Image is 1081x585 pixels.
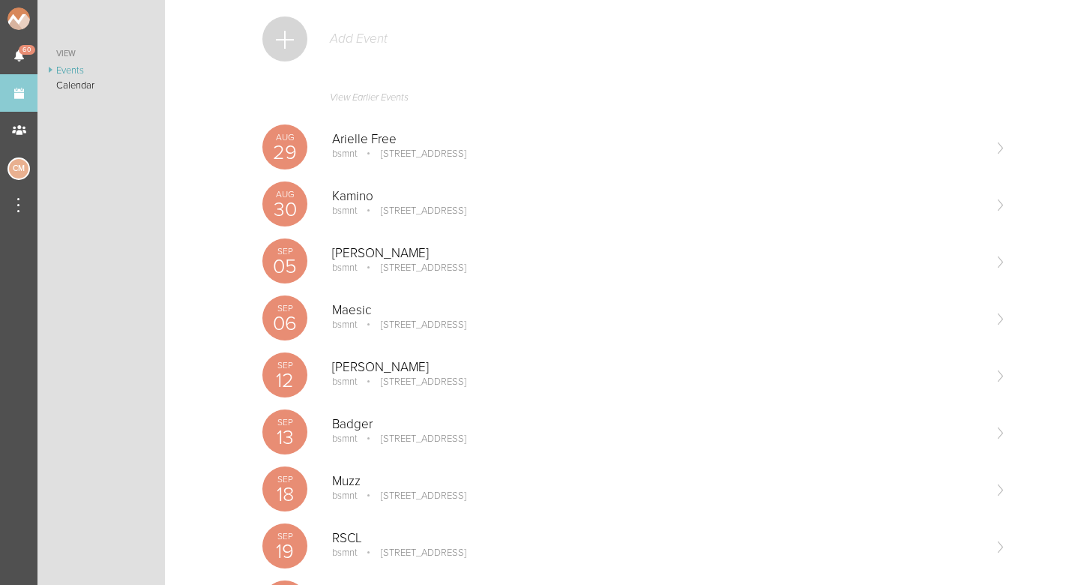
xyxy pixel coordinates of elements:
[262,142,307,163] p: 29
[7,157,30,180] div: Charlie McGinley
[360,148,466,160] p: [STREET_ADDRESS]
[332,531,982,546] p: RSCL
[262,84,1006,118] a: View Earlier Events
[328,31,388,46] p: Add Event
[332,189,982,204] p: Kamino
[332,490,358,502] p: bsmnt
[262,361,307,370] p: Sep
[360,433,466,445] p: [STREET_ADDRESS]
[332,376,358,388] p: bsmnt
[332,205,358,217] p: bsmnt
[332,474,982,489] p: Muzz
[360,490,466,502] p: [STREET_ADDRESS]
[332,319,358,331] p: bsmnt
[360,262,466,274] p: [STREET_ADDRESS]
[7,7,92,30] img: NOMAD
[332,360,982,375] p: [PERSON_NAME]
[360,547,466,559] p: [STREET_ADDRESS]
[262,427,307,448] p: 13
[262,313,307,334] p: 06
[37,45,165,63] a: View
[332,547,358,559] p: bsmnt
[262,247,307,256] p: Sep
[360,205,466,217] p: [STREET_ADDRESS]
[262,256,307,277] p: 05
[262,190,307,199] p: Aug
[332,132,982,147] p: Arielle Free
[332,148,358,160] p: bsmnt
[262,532,307,541] p: Sep
[19,45,35,55] span: 60
[360,319,466,331] p: [STREET_ADDRESS]
[262,304,307,313] p: Sep
[262,541,307,562] p: 19
[37,63,165,78] a: Events
[262,475,307,484] p: Sep
[37,78,165,93] a: Calendar
[262,199,307,220] p: 30
[332,417,982,432] p: Badger
[332,433,358,445] p: bsmnt
[262,133,307,142] p: Aug
[262,418,307,427] p: Sep
[332,262,358,274] p: bsmnt
[332,246,982,261] p: [PERSON_NAME]
[262,370,307,391] p: 12
[332,303,982,318] p: Maesic
[360,376,466,388] p: [STREET_ADDRESS]
[262,484,307,505] p: 18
